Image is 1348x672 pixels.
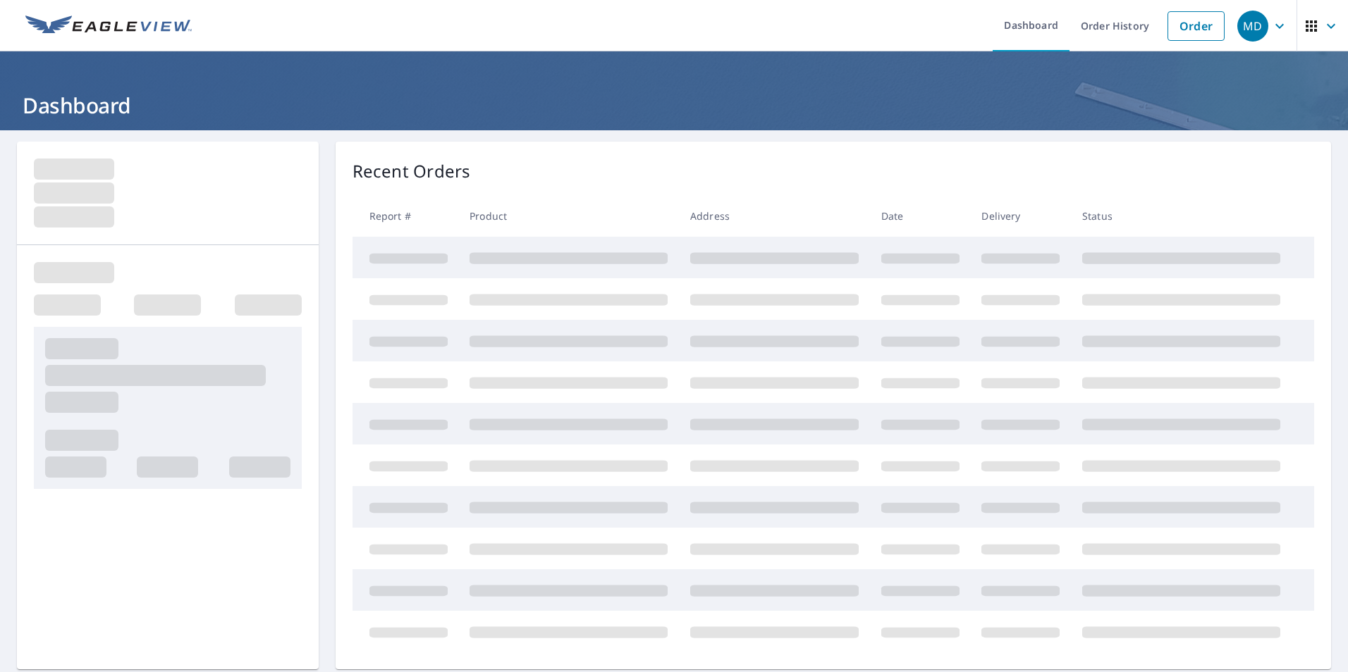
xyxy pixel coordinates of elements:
div: MD [1237,11,1268,42]
h1: Dashboard [17,91,1331,120]
th: Address [679,195,870,237]
th: Report # [353,195,459,237]
th: Status [1071,195,1292,237]
th: Product [458,195,679,237]
a: Order [1168,11,1225,41]
th: Delivery [970,195,1071,237]
img: EV Logo [25,15,192,37]
p: Recent Orders [353,158,471,184]
th: Date [870,195,971,237]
